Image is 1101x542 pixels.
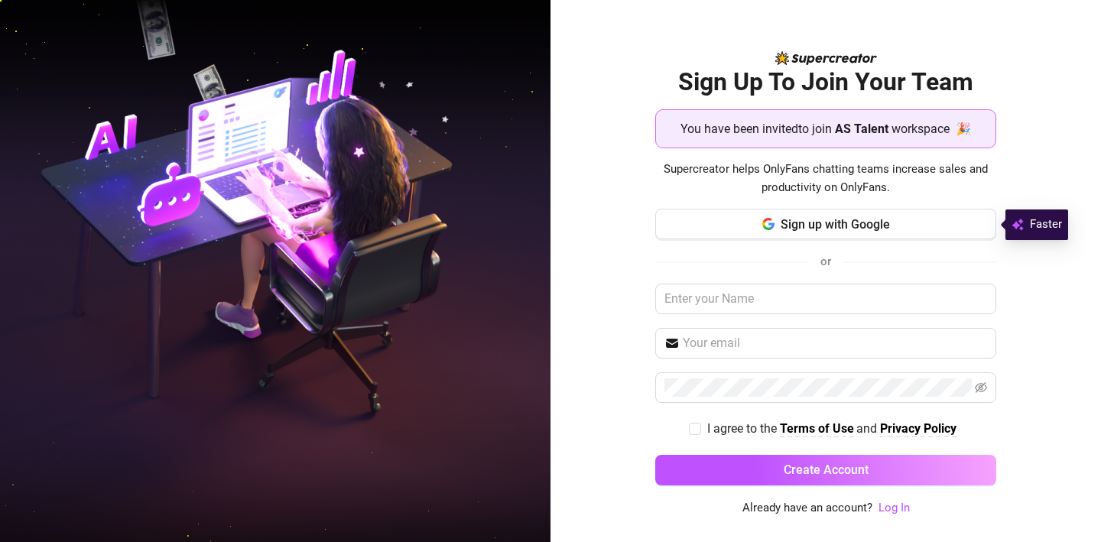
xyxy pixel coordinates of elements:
span: workspace 🎉 [892,119,971,138]
strong: Terms of Use [780,421,854,436]
strong: AS Talent [835,122,888,136]
span: Sign up with Google [781,217,890,232]
span: I agree to the [707,421,780,436]
button: Create Account [655,455,996,485]
span: Already have an account? [742,499,872,518]
span: Supercreator helps OnlyFans chatting teams increase sales and productivity on OnlyFans. [655,161,996,196]
a: Log In [879,501,910,514]
h2: Sign Up To Join Your Team [655,67,996,98]
a: Privacy Policy [880,421,956,437]
span: and [856,421,880,436]
img: svg%3e [1012,216,1024,234]
img: logo-BBDzfeDw.svg [775,51,877,65]
a: Log In [879,499,910,518]
input: Your email [683,334,987,352]
span: or [820,255,831,268]
span: eye-invisible [975,381,987,394]
button: Sign up with Google [655,209,996,239]
input: Enter your Name [655,284,996,314]
span: Faster [1030,216,1062,234]
strong: Privacy Policy [880,421,956,436]
span: Create Account [784,462,869,477]
a: Terms of Use [780,421,854,437]
span: You have been invited to join [680,119,832,138]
